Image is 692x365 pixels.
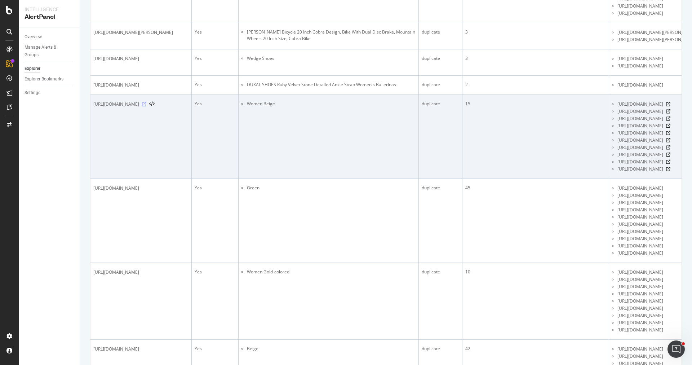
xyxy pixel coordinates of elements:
span: [URL][DOMAIN_NAME] [617,346,663,353]
a: Visit Online Page [666,160,670,164]
div: AlertPanel [25,13,74,21]
div: Yes [195,29,235,35]
span: [URL][DOMAIN_NAME] [617,129,663,137]
span: [URL][DOMAIN_NAME][PERSON_NAME] [93,29,173,36]
li: Wedge Shoes [247,55,416,62]
span: [URL][DOMAIN_NAME] [617,10,663,17]
iframe: Intercom live chat [667,340,685,358]
div: Yes [195,185,235,191]
a: Visit Online Page [666,109,670,114]
span: [URL][DOMAIN_NAME] [617,115,663,122]
a: Manage Alerts & Groups [25,44,75,59]
a: Visit Online Page [666,116,670,121]
button: View HTML Source [149,102,155,107]
a: Settings [25,89,75,97]
span: [URL][DOMAIN_NAME] [617,82,663,89]
span: [URL][DOMAIN_NAME] [93,269,139,276]
a: Visit Online Page [666,138,670,142]
div: 45 [465,185,606,191]
div: Overview [25,33,42,41]
span: [URL][DOMAIN_NAME] [617,312,663,319]
div: duplicate [422,29,459,35]
span: [URL][DOMAIN_NAME] [617,101,663,108]
li: Women Gold-colored [247,269,416,275]
div: Intelligence [25,6,74,13]
div: duplicate [422,101,459,107]
span: [URL][DOMAIN_NAME] [617,137,663,144]
span: [URL][DOMAIN_NAME] [617,122,663,129]
div: Explorer Bookmarks [25,75,63,83]
span: [URL][DOMAIN_NAME] [617,228,663,235]
div: Yes [195,82,235,88]
a: Visit Online Page [666,153,670,157]
a: Visit Online Page [142,102,146,106]
span: [URL][DOMAIN_NAME] [93,346,139,353]
li: Women Beige [247,101,416,107]
span: [URL][DOMAIN_NAME] [617,199,663,206]
div: Explorer [25,65,40,72]
span: [URL][DOMAIN_NAME] [617,151,663,158]
a: Explorer Bookmarks [25,75,75,83]
div: 15 [465,101,606,107]
div: Manage Alerts & Groups [25,44,68,59]
div: duplicate [422,346,459,352]
span: [URL][DOMAIN_NAME] [617,214,663,221]
span: [URL][DOMAIN_NAME] [617,242,663,250]
span: [URL][DOMAIN_NAME] [93,185,139,192]
div: Yes [195,346,235,352]
span: [URL][DOMAIN_NAME] [617,298,663,305]
li: DUXAL SHOES Ruby Velvet Stone Detailed Ankle Strap Women's Ballerinas [247,82,416,88]
div: Yes [195,101,235,107]
li: Beige [247,346,416,352]
span: [URL][DOMAIN_NAME] [617,206,663,214]
div: Settings [25,89,40,97]
span: [URL][DOMAIN_NAME] [617,185,663,192]
a: Visit Online Page [666,131,670,135]
div: Yes [195,269,235,275]
span: [URL][DOMAIN_NAME] [93,82,139,89]
div: 3 [465,55,606,62]
span: [URL][DOMAIN_NAME] [617,158,663,166]
div: 3 [465,29,606,35]
span: [URL][DOMAIN_NAME] [617,235,663,242]
span: [URL][DOMAIN_NAME] [93,101,139,108]
span: [URL][DOMAIN_NAME] [617,290,663,298]
span: [URL][DOMAIN_NAME] [617,250,663,257]
li: Green [247,185,416,191]
span: [URL][DOMAIN_NAME] [617,108,663,115]
a: Overview [25,33,75,41]
a: Visit Online Page [666,124,670,128]
a: Visit Online Page [666,145,670,150]
span: [URL][DOMAIN_NAME] [617,326,663,334]
span: [URL][DOMAIN_NAME] [617,283,663,290]
div: Yes [195,55,235,62]
span: [URL][DOMAIN_NAME] [617,55,663,62]
span: [URL][DOMAIN_NAME] [617,192,663,199]
span: [URL][DOMAIN_NAME] [617,276,663,283]
span: [URL][DOMAIN_NAME] [617,221,663,228]
span: [URL][DOMAIN_NAME] [617,319,663,326]
span: [URL][DOMAIN_NAME] [617,305,663,312]
li: [PERSON_NAME] Bicycle 20 Inch Cobra Design, Bike With Dual Disc Brake, Mountain Wheels 20 Inch Si... [247,29,416,42]
span: [URL][DOMAIN_NAME] [617,269,663,276]
a: Visit Online Page [666,167,670,171]
div: duplicate [422,185,459,191]
span: [URL][DOMAIN_NAME] [617,353,663,360]
span: [URL][DOMAIN_NAME] [93,55,139,62]
div: duplicate [422,55,459,62]
div: duplicate [422,269,459,275]
span: [URL][DOMAIN_NAME] [617,166,663,173]
div: duplicate [422,82,459,88]
div: 42 [465,346,606,352]
div: 2 [465,82,606,88]
span: [URL][DOMAIN_NAME] [617,144,663,151]
span: [URL][DOMAIN_NAME] [617,62,663,70]
div: 10 [465,269,606,275]
a: Visit Online Page [666,102,670,106]
a: Explorer [25,65,75,72]
span: [URL][DOMAIN_NAME] [617,3,663,10]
